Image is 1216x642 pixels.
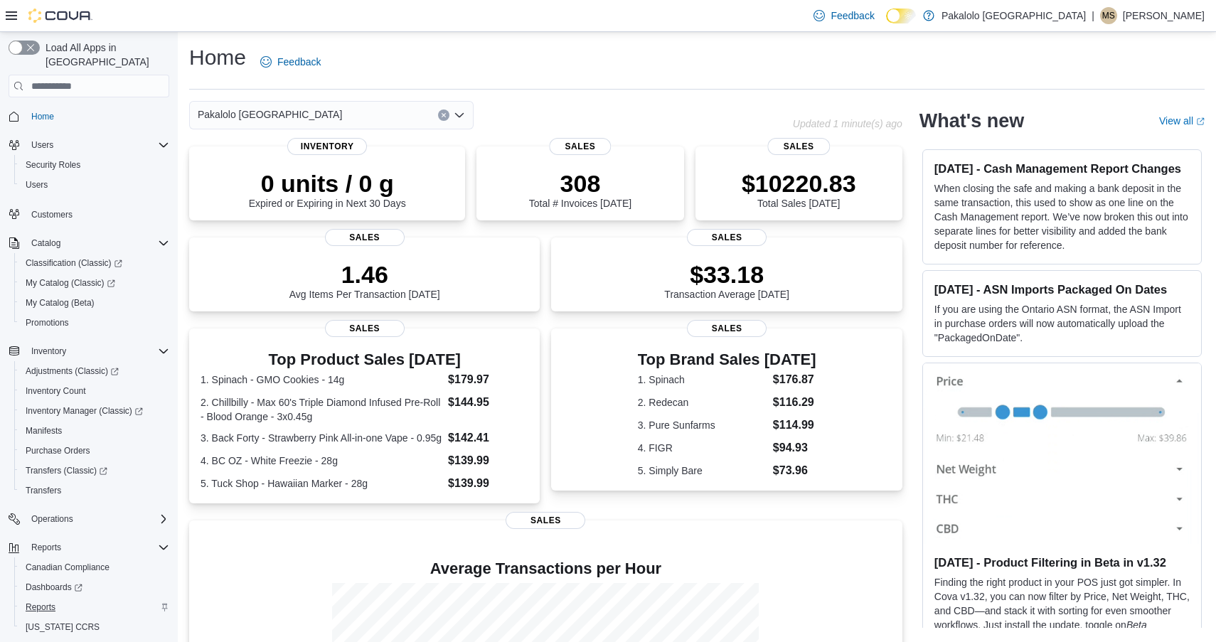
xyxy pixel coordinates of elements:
span: Reports [26,601,55,613]
dt: 5. Simply Bare [638,464,767,478]
a: Classification (Classic) [20,255,128,272]
span: My Catalog (Classic) [26,277,115,289]
button: Catalog [3,233,175,253]
span: Classification (Classic) [20,255,169,272]
dd: $139.99 [448,475,528,492]
span: Inventory Manager (Classic) [20,402,169,419]
h1: Home [189,43,246,72]
span: Operations [31,513,73,525]
p: 308 [529,169,631,198]
a: Transfers (Classic) [20,462,113,479]
span: Washington CCRS [20,619,169,636]
span: Inventory Count [20,382,169,400]
span: Transfers [26,485,61,496]
a: Manifests [20,422,68,439]
span: Purchase Orders [26,445,90,456]
dt: 1. Spinach - GMO Cookies - 14g [201,373,442,387]
button: Reports [3,537,175,557]
dt: 1. Spinach [638,373,767,387]
span: Classification (Classic) [26,257,122,269]
a: Transfers (Classic) [14,461,175,481]
span: Sales [549,138,611,155]
span: Users [26,137,169,154]
span: Manifests [26,425,62,437]
button: Reports [14,597,175,617]
span: Home [31,111,54,122]
a: Dashboards [14,577,175,597]
button: [US_STATE] CCRS [14,617,175,637]
span: Inventory [287,138,367,155]
button: Clear input [438,109,449,121]
span: Inventory [26,343,169,360]
svg: External link [1196,117,1205,126]
div: Total Sales [DATE] [742,169,856,209]
a: Inventory Manager (Classic) [14,401,175,421]
a: Customers [26,206,78,223]
div: Michael Saikaley [1100,7,1117,24]
span: Sales [506,512,585,529]
dd: $144.95 [448,394,528,411]
span: Users [31,139,53,151]
span: Load All Apps in [GEOGRAPHIC_DATA] [40,41,169,69]
button: Reports [26,539,67,556]
a: My Catalog (Classic) [14,273,175,293]
h3: Top Brand Sales [DATE] [638,351,816,368]
span: Manifests [20,422,169,439]
a: View allExternal link [1159,115,1205,127]
span: Dashboards [26,582,82,593]
div: Total # Invoices [DATE] [529,169,631,209]
span: My Catalog (Beta) [26,297,95,309]
a: Home [26,108,60,125]
a: Canadian Compliance [20,559,115,576]
dd: $114.99 [773,417,816,434]
a: Feedback [808,1,880,30]
span: My Catalog (Beta) [20,294,169,311]
a: Security Roles [20,156,86,173]
h2: What's new [919,109,1024,132]
span: Feedback [831,9,874,23]
span: Reports [20,599,169,616]
a: [US_STATE] CCRS [20,619,105,636]
span: Reports [31,542,61,553]
span: Promotions [20,314,169,331]
button: Security Roles [14,155,175,175]
span: [US_STATE] CCRS [26,621,100,633]
span: Sales [687,229,767,246]
span: Sales [325,320,405,337]
a: Purchase Orders [20,442,96,459]
h4: Average Transactions per Hour [201,560,891,577]
p: | [1092,7,1094,24]
a: Adjustments (Classic) [14,361,175,381]
button: Operations [3,509,175,529]
p: Pakalolo [GEOGRAPHIC_DATA] [942,7,1086,24]
span: Sales [687,320,767,337]
dt: 4. FIGR [638,441,767,455]
button: Inventory [3,341,175,361]
button: Canadian Compliance [14,557,175,577]
button: Purchase Orders [14,441,175,461]
a: Users [20,176,53,193]
span: Dark Mode [886,23,887,24]
dd: $73.96 [773,462,816,479]
span: Sales [325,229,405,246]
span: Pakalolo [GEOGRAPHIC_DATA] [198,106,342,123]
span: Transfers (Classic) [26,465,107,476]
span: Security Roles [20,156,169,173]
button: Customers [3,203,175,224]
span: Operations [26,510,169,528]
dt: 3. Back Forty - Strawberry Pink All-in-one Vape - 0.95g [201,431,442,445]
a: Inventory Manager (Classic) [20,402,149,419]
span: Inventory Count [26,385,86,397]
dd: $176.87 [773,371,816,388]
a: Inventory Count [20,382,92,400]
span: Adjustments (Classic) [26,365,119,377]
dd: $116.29 [773,394,816,411]
span: Dashboards [20,579,169,596]
dt: 5. Tuck Shop - Hawaiian Marker - 28g [201,476,442,491]
h3: Top Product Sales [DATE] [201,351,528,368]
span: Inventory [31,346,66,357]
button: Users [14,175,175,195]
span: Transfers (Classic) [20,462,169,479]
span: Canadian Compliance [26,562,110,573]
span: Customers [26,205,169,223]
